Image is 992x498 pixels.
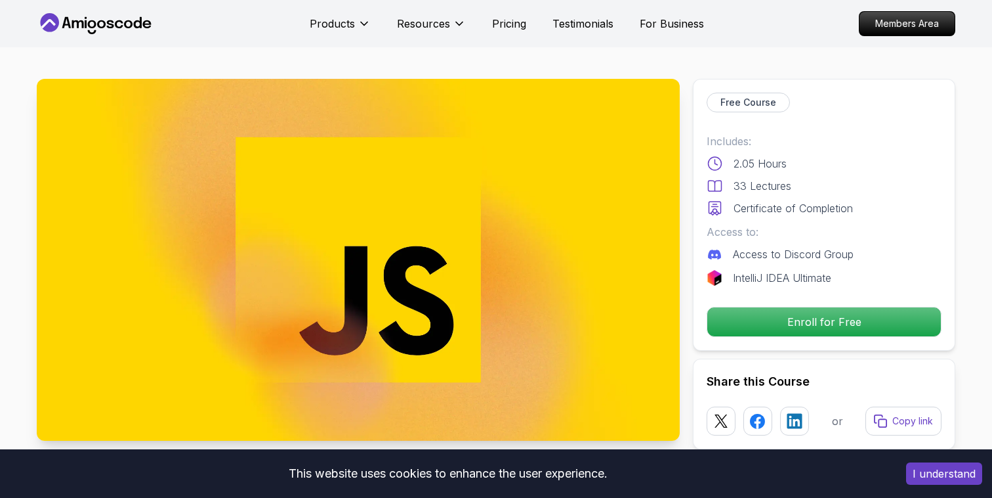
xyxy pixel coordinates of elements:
p: Products [310,16,355,32]
a: Pricing [492,16,526,32]
p: Free Course [720,96,776,109]
p: Certificate of Completion [734,200,853,216]
button: Copy link [865,407,941,436]
p: or [832,413,843,429]
a: Members Area [859,11,955,36]
p: Access to: [707,224,941,240]
a: Testimonials [552,16,613,32]
p: Copy link [892,415,933,428]
button: Products [310,16,371,42]
p: 2.05 Hours [734,156,787,171]
p: Members Area [859,12,955,35]
img: javascript-for-beginners_thumbnail [37,79,680,441]
h2: Share this Course [707,373,941,391]
img: jetbrains logo [707,270,722,286]
button: Resources [397,16,466,42]
p: Access to Discord Group [733,246,854,262]
button: Accept cookies [906,463,982,485]
a: For Business [640,16,704,32]
button: Enroll for Free [707,307,941,337]
p: IntelliJ IDEA Ultimate [733,270,831,286]
p: Enroll for Free [707,307,941,336]
div: This website uses cookies to enhance the user experience. [10,459,886,488]
p: Includes: [707,133,941,149]
p: Resources [397,16,450,32]
p: 33 Lectures [734,178,791,194]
